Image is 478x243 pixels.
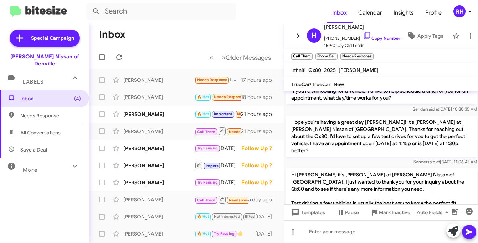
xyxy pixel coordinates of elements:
div: [DATE] [255,230,278,237]
div: [DATE] [219,179,241,186]
div: Will do, see you [DATE] [195,144,219,152]
small: Needs Response [340,53,373,60]
span: Important [206,164,224,168]
span: Templates [290,206,325,219]
div: 21 hours ago [241,128,278,135]
div: [PERSON_NAME] [123,230,195,237]
div: Well my car is in perfect condition - go off that [195,110,241,118]
span: Not Interested [214,214,240,219]
nav: Page navigation example [206,50,275,65]
button: Templates [284,206,331,219]
input: Search [86,3,236,20]
button: Previous [205,50,218,65]
small: Call Them [291,53,313,60]
div: [PERSON_NAME] [123,145,195,152]
div: Follow Up ? [241,179,278,186]
p: Hi [PERSON_NAME] it's [PERSON_NAME] at [PERSON_NAME] Nissan of [GEOGRAPHIC_DATA]. I just wanted t... [286,168,477,217]
span: Needs Response [197,78,227,82]
div: [PERSON_NAME] [123,94,195,101]
small: Phone Call [315,53,338,60]
span: 🔥 Hot [197,112,209,116]
span: H [311,30,317,41]
span: 2025 [324,67,336,73]
span: Sender [DATE] 10:30:35 AM [412,106,477,112]
span: Needs Response [229,130,259,134]
div: Thank you [195,178,219,186]
span: Infiniti [291,67,305,73]
span: Needs Response [237,112,267,116]
div: Follow Up ? [241,162,278,169]
button: RH [447,5,470,17]
span: Pause [345,206,359,219]
div: Follow Up ? [241,145,278,152]
span: Bitesize Pro-Tip! [245,214,274,219]
div: [PERSON_NAME] [123,128,195,135]
span: Needs Response [20,112,81,119]
span: [PERSON_NAME] [339,67,379,73]
a: Copy Number [363,36,400,41]
span: (4) [74,95,81,102]
span: Qx80 [308,67,321,73]
div: [PERSON_NAME] [123,196,195,203]
a: Calendar [353,2,388,23]
span: Try Pausing [197,180,218,185]
span: New [334,81,344,88]
div: I will stop by sometime over the weekend. [195,76,241,84]
div: 21 hours ago [241,111,278,118]
span: [PERSON_NAME] [324,23,400,31]
div: Gracias, si algo [MEDICAL_DATA] no dudes en preguntar. [195,212,255,221]
div: RH [453,5,466,17]
span: 🔥 Hot [197,95,209,99]
span: Labels [23,79,43,85]
div: 18 hours ago [241,94,278,101]
span: [PHONE_NUMBER] [324,31,400,42]
button: Auto Fields [411,206,457,219]
span: Needs Response [229,198,259,202]
span: Important [214,112,232,116]
span: Call Them [197,198,216,202]
div: 17 hours ago [241,76,278,84]
div: [PERSON_NAME] [123,111,195,118]
a: Profile [420,2,447,23]
span: Try Pausing [214,231,235,236]
span: Auto Fields [417,206,451,219]
span: TrueCar/TrueCar [291,81,331,88]
span: Sender [DATE] 11:06:43 AM [413,159,477,164]
span: 🔥 Hot [197,231,209,236]
div: Inbound Call [195,127,241,136]
span: All Conversations [20,129,61,136]
span: said at [426,106,439,112]
button: Apply Tags [400,30,449,42]
span: Call Them [197,130,216,134]
div: a day ago [248,196,278,203]
a: Insights [388,2,420,23]
span: Apply Tags [417,30,443,42]
div: I understand, feel free to reach out should you find yourself in the market for a vehicle. [195,161,219,170]
span: Try Pausing [197,146,218,150]
span: Needs Response [214,95,244,99]
div: Inbound Call [195,195,248,204]
span: Older Messages [226,54,271,62]
span: 15-90 Day Old Leads [324,42,400,49]
div: [PERSON_NAME] [123,162,195,169]
div: In our way.. see you in a bit [195,93,241,101]
div: [DATE] [219,145,241,152]
a: Special Campaign [10,30,80,47]
span: Inbox [20,95,81,102]
span: Special Campaign [31,35,74,42]
span: said at [427,159,440,164]
div: [PERSON_NAME] [123,213,195,220]
a: Inbox [327,2,353,23]
div: 👍 [195,229,255,238]
p: Hope you're having a great day [PERSON_NAME]! It's [PERSON_NAME] at [PERSON_NAME] Nissan of [GEOG... [286,116,477,157]
span: Mark Inactive [379,206,410,219]
div: [DATE] [219,162,241,169]
span: « [210,53,214,62]
div: [PERSON_NAME] [123,179,195,186]
div: [PERSON_NAME] [123,76,195,84]
h1: Inbox [99,29,125,40]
